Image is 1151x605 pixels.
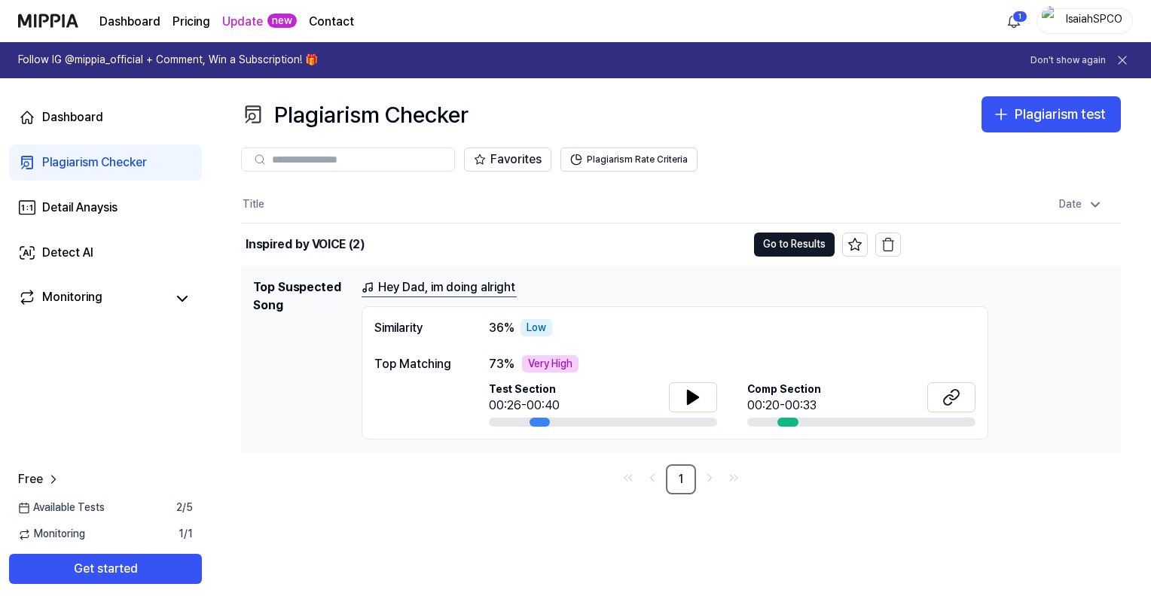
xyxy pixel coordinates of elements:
[522,355,579,373] div: Very High
[747,397,821,415] div: 00:20-00:33
[560,147,698,172] button: Plagiarism Rate Criteria
[172,13,210,31] a: Pricing
[901,223,1121,266] td: [DATE] 12:12 PM
[9,554,202,584] button: Get started
[309,13,354,31] a: Contact
[464,147,551,172] button: Favorites
[9,190,202,226] a: Detail Anaysis
[618,467,639,488] a: Go to first page
[754,233,835,257] button: Go to Results
[1005,12,1023,30] img: 알림
[747,382,821,397] span: Comp Section
[489,397,560,415] div: 00:26-00:40
[374,319,459,337] div: Similarity
[42,199,118,217] div: Detail Anaysis
[489,355,514,373] span: 73 %
[1042,6,1060,36] img: profile
[241,464,1121,494] nav: pagination
[18,470,43,488] span: Free
[489,319,514,337] span: 36 %
[521,319,552,337] div: Low
[176,500,193,515] span: 2 / 5
[42,154,147,172] div: Plagiarism Checker
[374,355,459,373] div: Top Matching
[1037,8,1133,34] button: profileIsaiahSPCO
[179,527,193,542] span: 1 / 1
[642,467,663,488] a: Go to previous page
[9,144,202,181] a: Plagiarism Checker
[42,244,93,262] div: Detect AI
[222,13,263,31] a: Update
[246,236,365,254] div: Inspired by VOICE (2)
[1030,54,1106,67] button: Don't show again
[362,278,517,297] a: Hey Dad, im doing alright
[99,13,160,31] a: Dashboard
[1015,104,1106,126] div: Plagiarism test
[9,99,202,135] a: Dashboard
[18,470,61,488] a: Free
[253,278,350,440] h1: Top Suspected Song
[18,53,318,68] h1: Follow IG @mippia_official + Comment, Win a Subscription! 🎁
[699,467,720,488] a: Go to next page
[42,288,102,309] div: Monitoring
[18,288,166,309] a: Monitoring
[9,235,202,271] a: Detect AI
[267,14,297,29] div: new
[241,96,469,132] div: Plagiarism Checker
[18,500,105,515] span: Available Tests
[1012,11,1027,23] div: 1
[489,382,560,397] span: Test Section
[42,108,103,126] div: Dashboard
[1053,193,1109,217] div: Date
[666,464,696,494] a: 1
[723,467,744,488] a: Go to last page
[1064,12,1123,29] div: IsaiahSPCO
[241,187,901,223] th: Title
[1002,9,1026,33] button: 알림1
[18,527,85,542] span: Monitoring
[982,96,1121,132] button: Plagiarism test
